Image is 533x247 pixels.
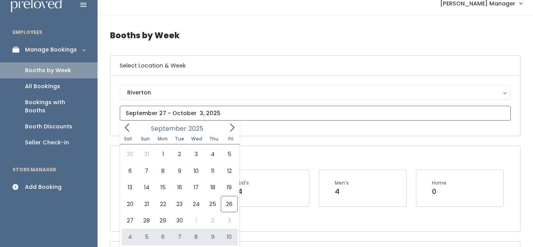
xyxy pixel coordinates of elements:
[171,146,188,162] span: September 2, 2025
[127,88,503,97] div: Riverton
[120,106,511,121] input: September 27 - October 3, 2025
[110,56,520,76] h6: Select Location & Week
[138,196,155,212] span: September 21, 2025
[238,187,249,197] div: 4
[110,25,521,46] h4: Booths by Week
[171,163,188,179] span: September 9, 2025
[204,163,221,179] span: September 11, 2025
[122,163,138,179] span: September 6, 2025
[155,163,171,179] span: September 8, 2025
[171,179,188,195] span: September 16, 2025
[122,196,138,212] span: September 20, 2025
[221,146,237,162] span: September 5, 2025
[221,212,237,229] span: October 3, 2025
[171,196,188,212] span: September 23, 2025
[122,212,138,229] span: September 27, 2025
[204,229,221,245] span: October 9, 2025
[205,137,222,141] span: Thu
[138,163,155,179] span: September 7, 2025
[187,124,210,133] input: Year
[204,196,221,212] span: September 25, 2025
[222,137,240,141] span: Fri
[171,137,188,141] span: Tue
[138,146,155,162] span: August 31, 2025
[188,179,204,195] span: September 17, 2025
[25,123,72,131] div: Booth Discounts
[138,179,155,195] span: September 14, 2025
[221,179,237,195] span: September 19, 2025
[151,126,187,132] span: September
[122,179,138,195] span: September 13, 2025
[25,98,85,115] div: Bookings with Booths
[238,179,249,187] div: Kid's
[188,137,205,141] span: Wed
[25,139,69,147] div: Seller Check-in
[221,196,237,212] span: September 26, 2025
[221,163,237,179] span: September 12, 2025
[204,212,221,229] span: October 2, 2025
[120,85,511,100] button: Riverton
[25,46,77,54] div: Manage Bookings
[155,179,171,195] span: September 15, 2025
[25,66,71,75] div: Booths by Week
[335,179,349,187] div: Men's
[188,163,204,179] span: September 10, 2025
[138,229,155,245] span: October 5, 2025
[171,212,188,229] span: September 30, 2025
[155,146,171,162] span: September 1, 2025
[188,229,204,245] span: October 8, 2025
[221,229,237,245] span: October 10, 2025
[25,183,62,191] div: Add Booking
[120,137,137,141] span: Sat
[155,212,171,229] span: September 29, 2025
[432,187,446,197] div: 0
[138,212,155,229] span: September 28, 2025
[204,146,221,162] span: September 4, 2025
[188,212,204,229] span: October 1, 2025
[188,146,204,162] span: September 3, 2025
[122,229,138,245] span: October 4, 2025
[204,179,221,195] span: September 18, 2025
[137,137,154,141] span: Sun
[432,179,446,187] div: Home
[155,229,171,245] span: October 6, 2025
[122,146,138,162] span: August 30, 2025
[25,82,60,91] div: All Bookings
[155,196,171,212] span: September 22, 2025
[335,187,349,197] div: 4
[154,137,171,141] span: Mon
[188,196,204,212] span: September 24, 2025
[171,229,188,245] span: October 7, 2025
